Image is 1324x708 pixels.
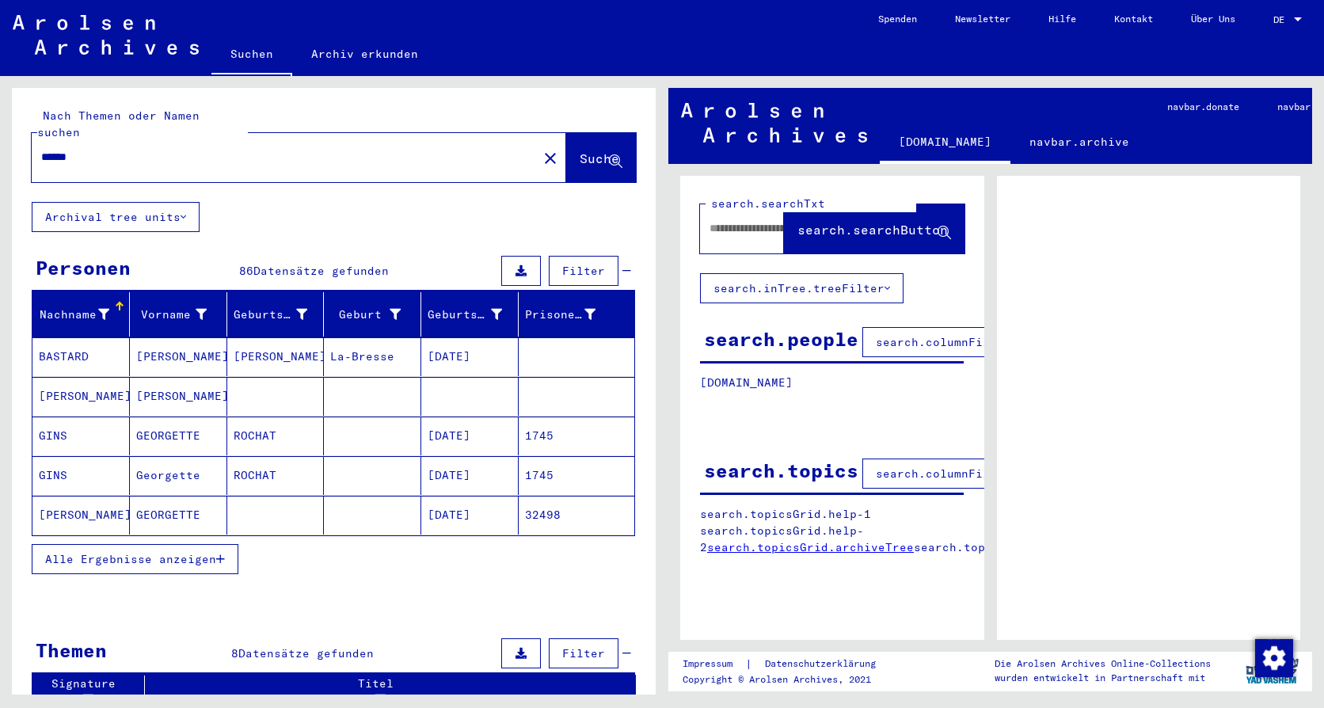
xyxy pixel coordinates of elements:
span: search.searchButton [797,222,948,238]
p: wurden entwickelt in Partnerschaft mit [995,671,1211,685]
div: Nachname [39,302,129,327]
p: Die Arolsen Archives Online-Collections [995,657,1211,671]
div: Themen [36,636,107,664]
mat-cell: Georgette [130,456,227,495]
p: Copyright © Arolsen Archives, 2021 [683,672,895,687]
div: Prisoner # [525,302,615,327]
mat-cell: GEORGETTE [130,417,227,455]
img: Zustimmung ändern [1255,639,1293,677]
a: Datenschutzerklärung [752,656,895,672]
mat-cell: [PERSON_NAME] [130,337,227,376]
button: search.columnFilter.filter [862,459,1074,489]
button: Archival tree units [32,202,200,232]
span: Filter [562,646,605,660]
span: Filter [562,264,605,278]
mat-cell: [DATE] [421,456,519,495]
mat-cell: 1745 [519,456,634,495]
div: Personen [36,253,131,282]
span: search.columnFilter.filter [876,466,1060,481]
div: Vorname [136,302,226,327]
mat-cell: [PERSON_NAME] [227,337,325,376]
mat-header-cell: Nachname [32,292,130,337]
span: Datensätze gefunden [238,646,374,660]
div: Geburt‏ [330,306,401,323]
div: search.people [704,325,858,353]
span: Suche [580,150,619,166]
mat-cell: GINS [32,456,130,495]
mat-cell: [DATE] [421,417,519,455]
span: 8 [231,646,238,660]
a: Impressum [683,656,745,672]
mat-cell: ROCHAT [227,417,325,455]
div: Geburtsname [234,306,308,323]
button: Clear [535,142,566,173]
button: search.inTree.treeFilter [700,273,904,303]
mat-label: Nach Themen oder Namen suchen [37,108,200,139]
a: search.topicsGrid.archiveTree [707,540,914,554]
img: Arolsen_neg.svg [13,15,199,55]
mat-icon: close [541,149,560,168]
p: [DOMAIN_NAME] [700,375,964,391]
mat-cell: [PERSON_NAME] [130,377,227,416]
p: search.topicsGrid.help-1 search.topicsGrid.help-2 search.topicsGrid.manually. [700,506,964,556]
mat-cell: ROCHAT [227,456,325,495]
mat-cell: 1745 [519,417,634,455]
mat-cell: BASTARD [32,337,130,376]
button: Alle Ergebnisse anzeigen [32,544,238,574]
div: Vorname [136,306,207,323]
span: Datensätze gefunden [253,264,389,278]
button: Filter [549,638,618,668]
mat-header-cell: Geburt‏ [324,292,421,337]
a: navbar.donate [1148,88,1258,126]
span: search.columnFilter.filter [876,335,1060,349]
button: Suche [566,133,636,182]
a: [DOMAIN_NAME] [880,123,1010,164]
mat-cell: 32498 [519,496,634,535]
div: Geburtsdatum [428,306,502,323]
mat-cell: [PERSON_NAME] [32,496,130,535]
span: 86 [239,264,253,278]
span: Alle Ergebnisse anzeigen [45,552,216,566]
mat-label: search.searchTxt [711,196,825,211]
a: navbar.archive [1010,123,1148,161]
mat-cell: GEORGETTE [130,496,227,535]
mat-header-cell: Prisoner # [519,292,634,337]
mat-cell: GINS [32,417,130,455]
div: Geburt‏ [330,302,420,327]
mat-header-cell: Geburtsdatum [421,292,519,337]
mat-header-cell: Geburtsname [227,292,325,337]
mat-cell: [DATE] [421,496,519,535]
div: Prisoner # [525,306,595,323]
a: Suchen [211,35,292,76]
div: Geburtsdatum [428,302,522,327]
div: Nachname [39,306,109,323]
mat-cell: La-Bresse [324,337,421,376]
img: Arolsen_neg.svg [681,103,867,143]
div: search.topics [704,456,858,485]
div: | [683,656,895,672]
a: Archiv erkunden [292,35,437,73]
mat-cell: [DATE] [421,337,519,376]
button: search.searchButton [784,204,964,253]
img: yv_logo.png [1242,651,1302,691]
span: DE [1273,14,1291,25]
mat-header-cell: Vorname [130,292,227,337]
mat-cell: [PERSON_NAME] [32,377,130,416]
button: Filter [549,256,618,286]
div: Geburtsname [234,302,328,327]
button: search.columnFilter.filter [862,327,1074,357]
